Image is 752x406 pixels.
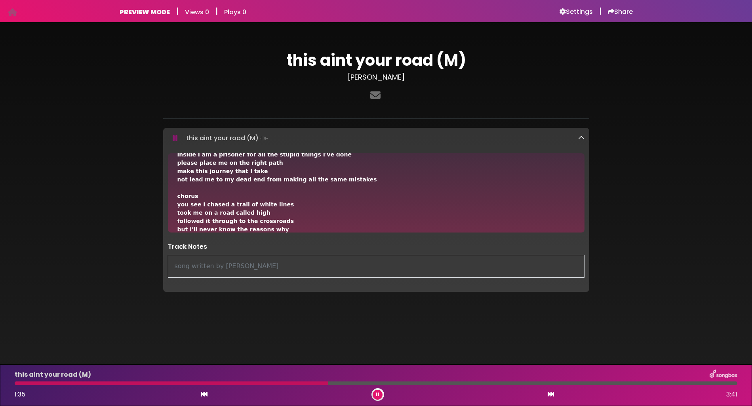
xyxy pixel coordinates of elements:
[163,51,589,70] h1: this aint your road (M)
[168,242,584,252] p: Track Notes
[168,255,584,278] div: song written by [PERSON_NAME]
[120,8,170,16] h6: PREVIEW MODE
[176,6,179,16] h5: |
[186,133,270,144] p: this aint your road (M)
[163,73,589,82] h3: [PERSON_NAME]
[608,8,633,16] a: Share
[224,8,246,16] h6: Plays 0
[599,6,602,16] h5: |
[215,6,218,16] h5: |
[560,8,593,16] a: Settings
[259,133,270,144] img: waveform4.gif
[185,8,209,16] h6: Views 0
